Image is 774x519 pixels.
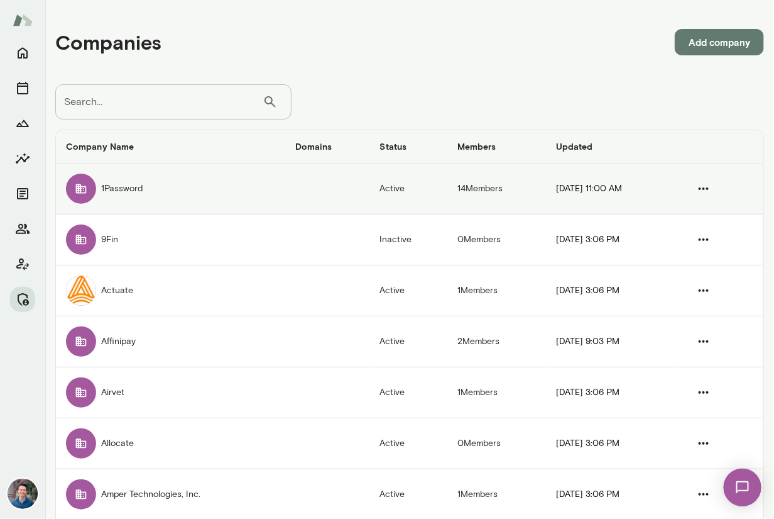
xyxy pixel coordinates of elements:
td: 1Password [56,164,285,215]
td: Active [370,367,447,418]
button: Add company [675,29,764,55]
td: 9Fin [56,215,285,265]
h6: Updated [556,140,663,153]
td: Active [370,265,447,316]
img: Mento [13,8,33,32]
td: [DATE] 3:06 PM [546,215,673,265]
button: Growth Plan [10,111,35,136]
td: Active [370,164,447,215]
td: [DATE] 3:06 PM [546,265,673,316]
td: [DATE] 9:03 PM [546,316,673,367]
td: Actuate [56,265,285,316]
td: 0 Members [447,418,546,469]
td: [DATE] 11:00 AM [546,164,673,215]
button: Sessions [10,75,35,101]
img: Alex Yu [8,479,38,509]
td: Affinipay [56,316,285,367]
td: Airvet [56,367,285,418]
button: Insights [10,146,35,171]
button: Members [10,216,35,242]
td: 1 Members [447,265,546,316]
h6: Company Name [66,140,275,153]
h4: Companies [55,30,161,54]
button: Client app [10,252,35,277]
h6: Status [380,140,437,153]
h6: Domains [295,140,360,153]
button: Documents [10,181,35,206]
td: Active [370,316,447,367]
td: 14 Members [447,164,546,215]
td: [DATE] 3:06 PM [546,367,673,418]
button: Home [10,40,35,65]
td: Inactive [370,215,447,265]
td: 2 Members [447,316,546,367]
td: Allocate [56,418,285,469]
td: 0 Members [447,215,546,265]
button: Manage [10,287,35,312]
td: 1 Members [447,367,546,418]
td: Active [370,418,447,469]
td: [DATE] 3:06 PM [546,418,673,469]
h6: Members [457,140,536,153]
